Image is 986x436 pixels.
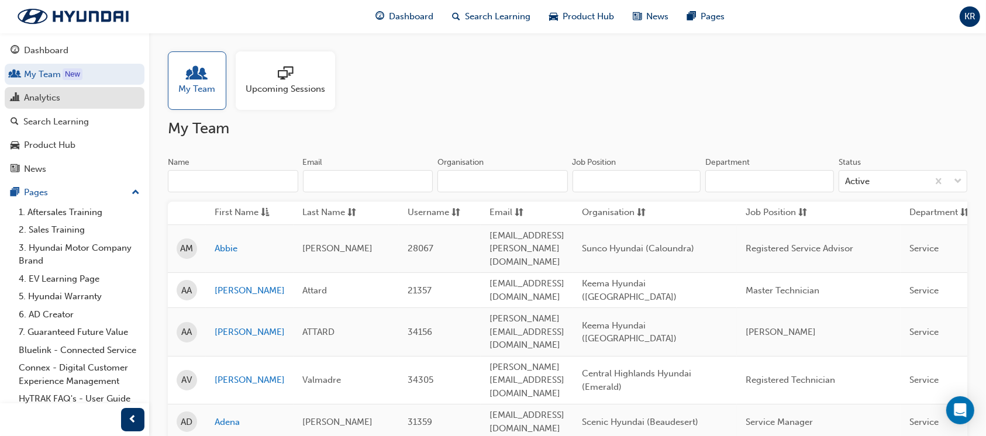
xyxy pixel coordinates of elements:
a: Product Hub [5,134,144,156]
span: 34305 [408,375,433,385]
div: Email [303,157,323,168]
span: down-icon [954,174,962,189]
span: AA [182,284,192,297]
span: Product Hub [563,10,614,23]
button: Pages [5,182,144,203]
button: Departmentsorting-icon [909,206,974,220]
div: News [24,162,46,176]
span: search-icon [452,9,460,24]
span: Service [909,285,939,296]
a: 2. Sales Training [14,221,144,239]
div: Active [845,175,870,188]
span: Last Name [302,206,345,220]
a: Connex - Digital Customer Experience Management [14,359,144,390]
div: Analytics [24,91,60,105]
a: guage-iconDashboard [366,5,443,29]
span: pages-icon [11,188,19,198]
span: news-icon [633,9,642,24]
a: My Team [168,51,236,110]
span: Valmadre [302,375,341,385]
span: Master Technician [746,285,819,296]
span: people-icon [189,66,205,82]
div: Tooltip anchor [63,68,82,80]
a: 1. Aftersales Training [14,203,144,222]
a: 5. Hyundai Warranty [14,288,144,306]
span: Registered Technician [746,375,835,385]
button: Usernamesorting-icon [408,206,472,220]
input: Organisation [437,170,568,192]
img: Trak [6,4,140,29]
span: Keema Hyundai ([GEOGRAPHIC_DATA]) [582,278,677,302]
a: Adena [215,416,285,429]
span: My Team [179,82,216,96]
span: Service Manager [746,417,813,427]
div: Pages [24,186,48,199]
button: Job Positionsorting-icon [746,206,810,220]
a: search-iconSearch Learning [443,5,540,29]
div: Dashboard [24,44,68,57]
span: [PERSON_NAME] [302,243,373,254]
span: ATTARD [302,327,335,337]
a: Analytics [5,87,144,109]
span: people-icon [11,70,19,80]
span: [PERSON_NAME][EMAIL_ADDRESS][DOMAIN_NAME] [489,362,564,399]
span: Service [909,243,939,254]
span: guage-icon [11,46,19,56]
a: 6. AD Creator [14,306,144,324]
span: 28067 [408,243,433,254]
span: Service [909,417,939,427]
span: sorting-icon [451,206,460,220]
button: KR [960,6,980,27]
span: sessionType_ONLINE_URL-icon [278,66,293,82]
a: news-iconNews [623,5,678,29]
span: Service [909,375,939,385]
div: Job Position [573,157,616,168]
span: Central Highlands Hyundai (Emerald) [582,368,691,392]
a: 3. Hyundai Motor Company Brand [14,239,144,270]
span: search-icon [11,117,19,127]
span: news-icon [11,164,19,175]
h2: My Team [168,119,967,138]
span: AV [182,373,192,387]
a: car-iconProduct Hub [540,5,623,29]
span: News [646,10,668,23]
span: AM [181,242,194,255]
span: Registered Service Advisor [746,243,853,254]
div: Department [705,157,750,168]
span: Dashboard [389,10,433,23]
span: Scenic Hyundai (Beaudesert) [582,417,698,427]
span: up-icon [132,185,140,200]
span: Service [909,327,939,337]
div: Product Hub [24,139,75,152]
input: Name [168,170,298,192]
span: [EMAIL_ADDRESS][DOMAIN_NAME] [489,278,564,302]
a: Search Learning [5,111,144,133]
span: AD [181,416,193,429]
button: Last Namesorting-icon [302,206,367,220]
a: pages-iconPages [678,5,734,29]
div: Organisation [437,157,484,168]
span: 21357 [408,285,432,296]
input: Email [303,170,433,192]
span: sorting-icon [960,206,969,220]
span: 34156 [408,327,432,337]
a: HyTRAK FAQ's - User Guide [14,390,144,408]
input: Job Position [573,170,701,192]
button: First Nameasc-icon [215,206,279,220]
span: AA [182,326,192,339]
span: guage-icon [375,9,384,24]
a: Abbie [215,242,285,255]
span: Search Learning [465,10,530,23]
span: KR [964,10,975,23]
span: prev-icon [129,413,137,427]
span: [PERSON_NAME] [302,417,373,427]
a: 7. Guaranteed Future Value [14,323,144,341]
span: sorting-icon [637,206,646,220]
input: Department [705,170,834,192]
div: Status [839,157,861,168]
a: Bluelink - Connected Service [14,341,144,359]
span: Sunco Hyundai (Caloundra) [582,243,694,254]
span: Department [909,206,958,220]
